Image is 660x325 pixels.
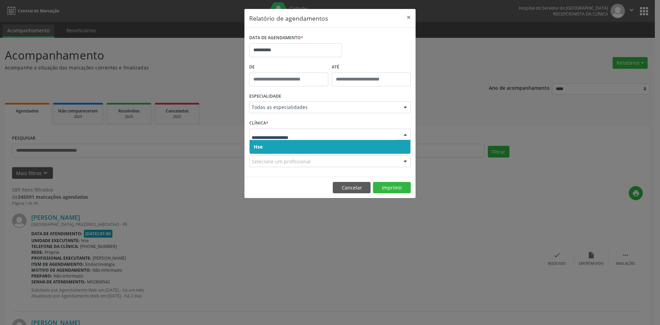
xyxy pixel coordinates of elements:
[249,62,328,73] label: De
[254,143,263,150] span: Hse
[249,91,281,102] label: ESPECIALIDADE
[252,104,397,111] span: Todas as especialidades
[333,182,371,194] button: Cancelar
[249,33,303,43] label: DATA DE AGENDAMENTO
[249,118,268,129] label: CLÍNICA
[249,14,328,23] h5: Relatório de agendamentos
[373,182,411,194] button: Imprimir
[252,158,311,165] span: Selecione um profissional
[332,62,411,73] label: ATÉ
[402,9,416,26] button: Close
